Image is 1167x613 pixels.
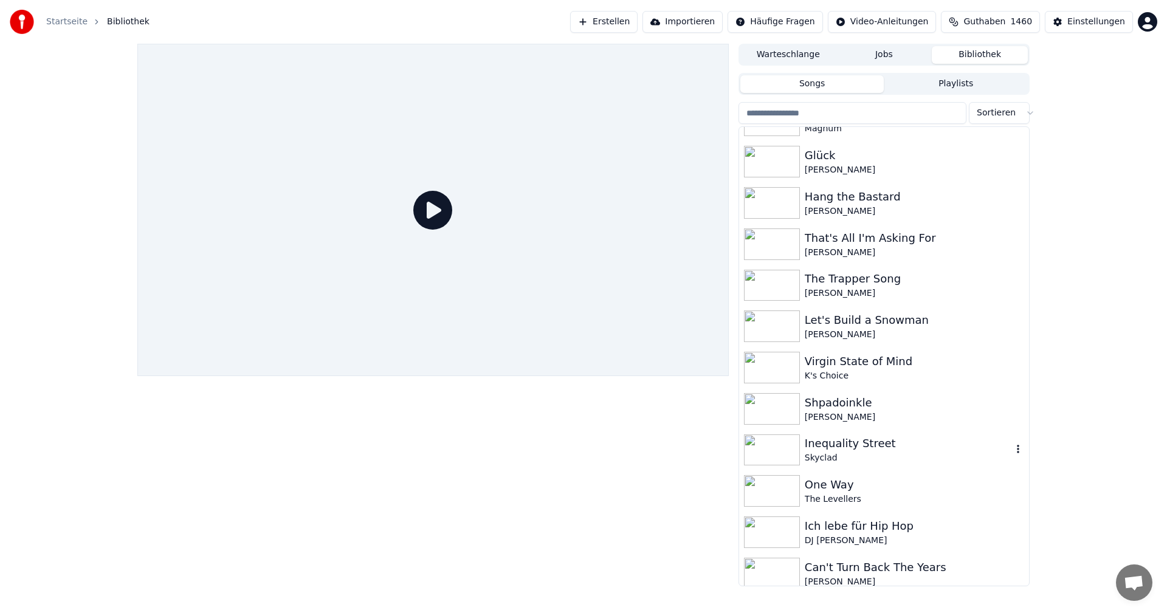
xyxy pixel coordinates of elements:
nav: breadcrumb [46,16,150,28]
div: Glück [805,147,1024,164]
button: Bibliothek [932,46,1028,64]
div: Shpadoinkle [805,394,1024,411]
div: [PERSON_NAME] [805,247,1024,259]
div: The Trapper Song [805,270,1024,287]
div: [PERSON_NAME] [805,287,1024,300]
button: Erstellen [570,11,638,33]
div: Magnum [805,123,1024,135]
span: 1460 [1010,16,1032,28]
button: Songs [740,75,884,93]
span: Sortieren [977,107,1016,119]
div: The Levellers [805,493,1024,505]
div: That's All I'm Asking For [805,230,1024,247]
div: Skyclad [805,452,1012,464]
div: [PERSON_NAME] [805,205,1024,217]
div: DJ [PERSON_NAME] [805,535,1024,547]
div: One Way [805,476,1024,493]
span: Guthaben [963,16,1005,28]
div: Hang the Bastard [805,188,1024,205]
button: Warteschlange [740,46,836,64]
div: Chat öffnen [1116,564,1152,601]
div: Can't Turn Back The Years [805,559,1024,576]
button: Importieren [642,11,723,33]
img: youka [10,10,34,34]
div: Inequality Street [805,435,1012,452]
button: Häufige Fragen [728,11,823,33]
div: [PERSON_NAME] [805,411,1024,423]
button: Playlists [884,75,1028,93]
div: [PERSON_NAME] [805,576,1024,588]
div: Ich lebe für Hip Hop [805,518,1024,535]
div: K's Choice [805,370,1024,382]
span: Bibliothek [107,16,150,28]
button: Video-Anleitungen [828,11,937,33]
div: [PERSON_NAME] [805,164,1024,176]
a: Startseite [46,16,88,28]
div: Einstellungen [1067,16,1125,28]
button: Einstellungen [1045,11,1133,33]
div: Let's Build a Snowman [805,312,1024,329]
div: [PERSON_NAME] [805,329,1024,341]
div: Virgin State of Mind [805,353,1024,370]
button: Jobs [836,46,932,64]
button: Guthaben1460 [941,11,1040,33]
